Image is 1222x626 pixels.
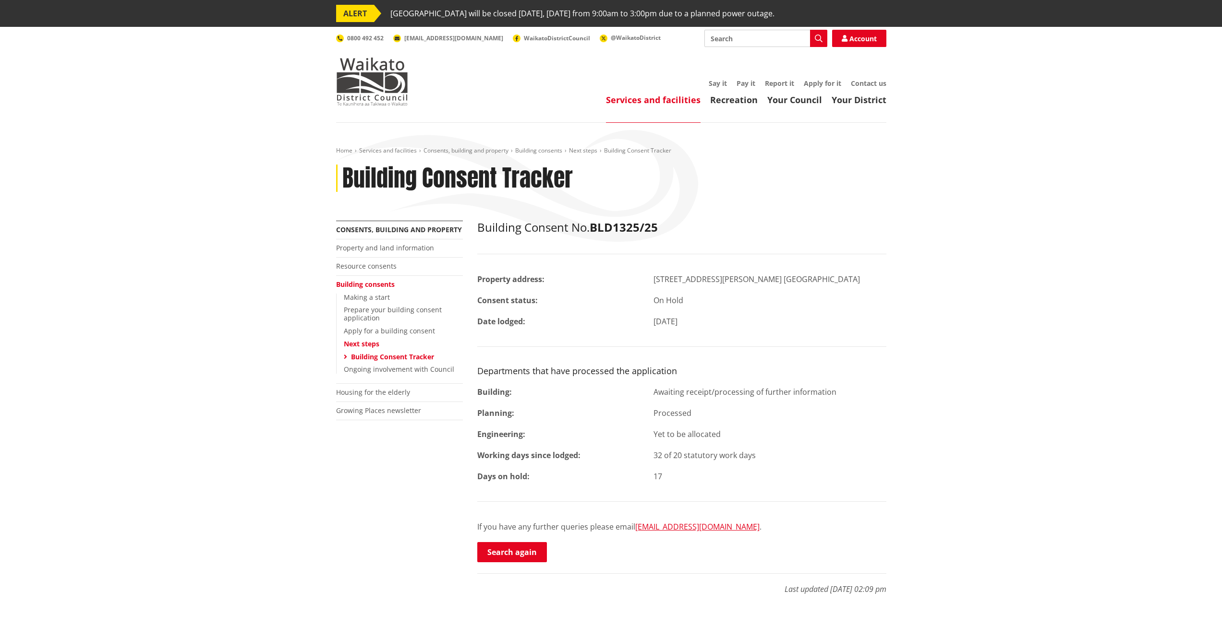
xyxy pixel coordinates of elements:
[344,365,454,374] a: Ongoing involvement with Council
[393,34,503,42] a: [EMAIL_ADDRESS][DOMAIN_NAME]
[646,316,894,327] div: [DATE]
[646,295,894,306] div: On Hold
[477,542,547,562] a: Search again
[1178,586,1212,620] iframe: Messenger Launcher
[336,406,421,415] a: Growing Places newsletter
[569,146,597,154] a: Next steps
[851,79,886,88] a: Contact us
[336,34,384,42] a: 0800 492 452
[767,94,822,106] a: Your Council
[515,146,562,154] a: Building consents
[477,408,514,418] strong: Planning:
[351,352,434,361] a: Building Consent Tracker
[344,339,379,348] a: Next steps
[336,5,374,22] span: ALERT
[344,293,390,302] a: Making a start
[513,34,590,42] a: WaikatoDistrictCouncil
[477,274,544,284] strong: Property address:
[635,521,760,532] a: [EMAIL_ADDRESS][DOMAIN_NAME]
[347,34,384,42] span: 0800 492 452
[336,388,410,397] a: Housing for the elderly
[477,316,525,327] strong: Date lodged:
[477,573,886,595] p: Last updated [DATE] 02:09 pm
[336,147,886,155] nav: breadcrumb
[709,79,727,88] a: Say it
[646,273,894,285] div: [STREET_ADDRESS][PERSON_NAME] [GEOGRAPHIC_DATA]
[336,243,434,252] a: Property and land information
[477,521,886,532] p: If you have any further queries please email .
[477,387,512,397] strong: Building:
[646,386,894,398] div: Awaiting receipt/processing of further information
[477,366,886,377] h3: Departments that have processed the application
[832,94,886,106] a: Your District
[477,429,525,439] strong: Engineering:
[477,450,581,461] strong: Working days since lodged:
[477,295,538,306] strong: Consent status:
[600,34,661,42] a: @WaikatoDistrict
[344,326,435,335] a: Apply for a building consent
[336,261,397,271] a: Resource consents
[710,94,758,106] a: Recreation
[646,407,894,419] div: Processed
[646,449,894,461] div: 32 of 20 statutory work days
[832,30,886,47] a: Account
[342,165,573,192] h1: Building Consent Tracker
[390,5,774,22] span: [GEOGRAPHIC_DATA] will be closed [DATE], [DATE] from 9:00am to 3:00pm due to a planned power outage.
[423,146,508,154] a: Consents, building and property
[590,219,658,235] strong: BLD1325/25
[604,146,671,154] span: Building Consent Tracker
[336,146,352,154] a: Home
[477,221,886,235] h2: Building Consent No.
[611,34,661,42] span: @WaikatoDistrict
[359,146,417,154] a: Services and facilities
[737,79,755,88] a: Pay it
[344,305,442,322] a: Prepare your building consent application
[336,225,462,234] a: Consents, building and property
[606,94,701,106] a: Services and facilities
[704,30,827,47] input: Search input
[477,471,530,482] strong: Days on hold:
[765,79,794,88] a: Report it
[646,471,894,482] div: 17
[404,34,503,42] span: [EMAIL_ADDRESS][DOMAIN_NAME]
[524,34,590,42] span: WaikatoDistrictCouncil
[336,280,395,289] a: Building consents
[804,79,841,88] a: Apply for it
[336,58,408,106] img: Waikato District Council - Te Kaunihera aa Takiwaa o Waikato
[646,428,894,440] div: Yet to be allocated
